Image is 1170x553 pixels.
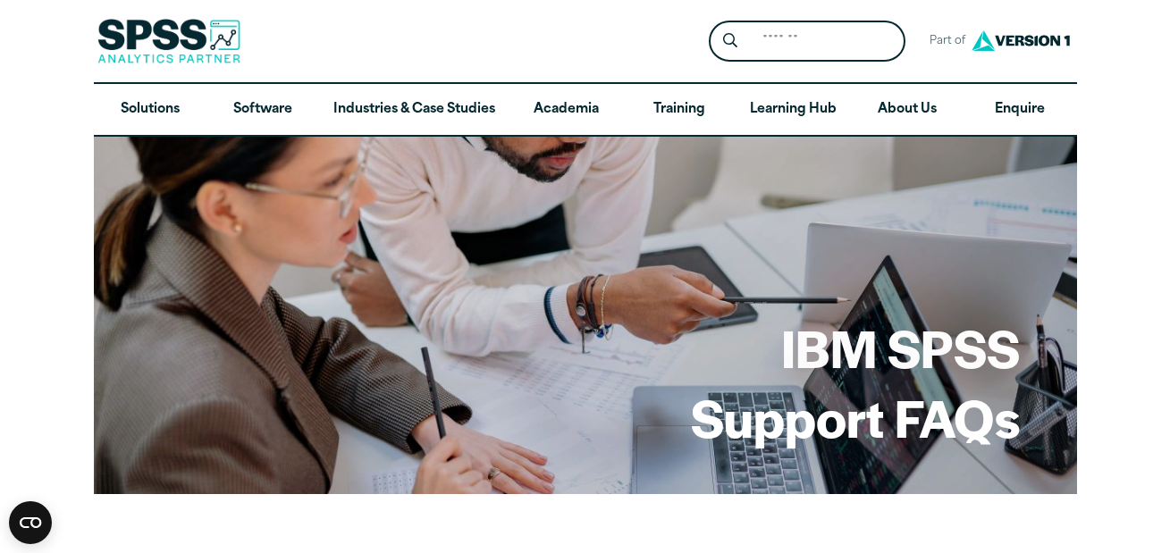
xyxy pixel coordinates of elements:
button: Open CMP widget [9,501,52,544]
a: About Us [851,84,964,136]
a: Software [206,84,319,136]
a: Training [622,84,735,136]
span: Part of [920,29,967,54]
form: Site Header Search Form [709,21,905,63]
img: SPSS Analytics Partner [97,19,240,63]
h1: IBM SPSS Support FAQs [691,313,1020,451]
a: Enquire [964,84,1076,136]
a: Learning Hub [736,84,851,136]
button: Search magnifying glass icon [713,25,746,58]
a: Industries & Case Studies [319,84,509,136]
img: Version1 Logo [967,24,1074,57]
a: Solutions [94,84,206,136]
nav: Desktop version of site main menu [94,84,1077,136]
a: Academia [509,84,622,136]
svg: Search magnifying glass icon [723,33,737,48]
